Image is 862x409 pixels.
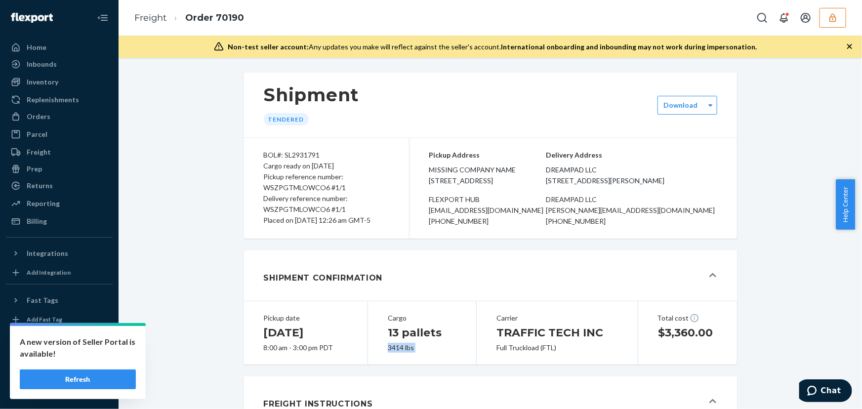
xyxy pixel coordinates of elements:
[27,216,47,226] div: Billing
[546,164,717,186] span: Dreampad LLC [STREET_ADDRESS][PERSON_NAME]
[264,325,348,341] h1: [DATE]
[6,161,113,177] a: Prep
[6,245,113,261] button: Integrations
[27,295,58,305] div: Fast Tags
[264,193,389,215] div: Delivery reference number: WSZPGTMLOWCO6 #1/1
[27,59,57,69] div: Inbounds
[264,272,383,284] h1: Shipment Confirmation
[6,40,113,55] a: Home
[27,164,42,174] div: Prep
[27,112,50,122] div: Orders
[496,325,618,341] h1: TRAFFIC TECH INC
[752,8,772,28] button: Open Search Box
[388,343,456,353] div: 3414 lbs
[6,74,113,90] a: Inventory
[6,92,113,108] a: Replenishments
[27,268,71,277] div: Add Integration
[496,313,618,323] div: Carrier
[657,313,718,323] div: Total cost
[6,365,113,380] a: Help Center
[228,42,757,52] div: Any updates you make will reflect against the seller's account.
[546,205,717,216] div: [PERSON_NAME][EMAIL_ADDRESS][DOMAIN_NAME]
[429,150,546,161] p: Pickup Address
[264,150,389,161] div: BOL#: SL2931791
[664,100,698,110] div: Download
[546,194,717,205] div: Dreampad LLC
[6,144,113,160] a: Freight
[20,369,136,389] button: Refresh
[6,213,113,229] a: Billing
[244,250,737,301] button: Shipment Confirmation
[774,8,794,28] button: Open notifications
[6,312,113,327] a: Add Fast Tag
[264,113,309,125] div: Tendered
[6,178,113,194] a: Returns
[27,315,62,324] div: Add Fast Tag
[11,13,53,23] img: Flexport logo
[658,325,717,341] h1: $3,360.00
[429,194,546,205] div: Flexport HUB
[6,196,113,211] a: Reporting
[6,381,113,397] button: Give Feedback
[185,12,244,23] a: Order 70190
[796,8,816,28] button: Open account menu
[27,129,47,139] div: Parcel
[264,313,348,323] div: Pickup date
[429,216,546,227] div: [PHONE_NUMBER]
[501,42,757,51] span: International onboarding and inbounding may not work during impersonation.
[6,331,113,347] a: Settings
[126,3,252,33] ol: breadcrumbs
[93,8,113,28] button: Close Navigation
[27,248,68,258] div: Integrations
[546,216,717,227] div: [PHONE_NUMBER]
[27,95,79,105] div: Replenishments
[429,164,546,186] span: Missing Company Name [STREET_ADDRESS]
[134,12,166,23] a: Freight
[27,181,53,191] div: Returns
[6,292,113,308] button: Fast Tags
[264,84,359,105] h1: Shipment
[27,199,60,208] div: Reporting
[264,171,389,193] div: Pickup reference number: WSZPGTMLOWCO6 #1/1
[496,343,618,353] div: Full Truckload (FTL)
[264,343,348,353] div: 8:00 am - 3:00 pm PDT
[546,150,717,161] p: Delivery Address
[27,42,46,52] div: Home
[388,313,456,323] div: Cargo
[6,109,113,124] a: Orders
[836,179,855,230] button: Help Center
[388,326,442,339] span: 13 pallets
[429,205,546,216] div: [EMAIL_ADDRESS][DOMAIN_NAME]
[6,265,113,280] a: Add Integration
[264,215,389,226] div: Placed on [DATE] 12:26 am GMT-5
[228,42,309,51] span: Non-test seller account:
[27,77,58,87] div: Inventory
[6,348,113,364] button: Talk to Support
[20,336,136,360] p: A new version of Seller Portal is available!
[6,56,113,72] a: Inbounds
[264,161,389,171] div: Cargo ready on [DATE]
[799,379,852,404] iframe: Opens a widget where you can chat to one of our agents
[27,147,51,157] div: Freight
[6,126,113,142] a: Parcel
